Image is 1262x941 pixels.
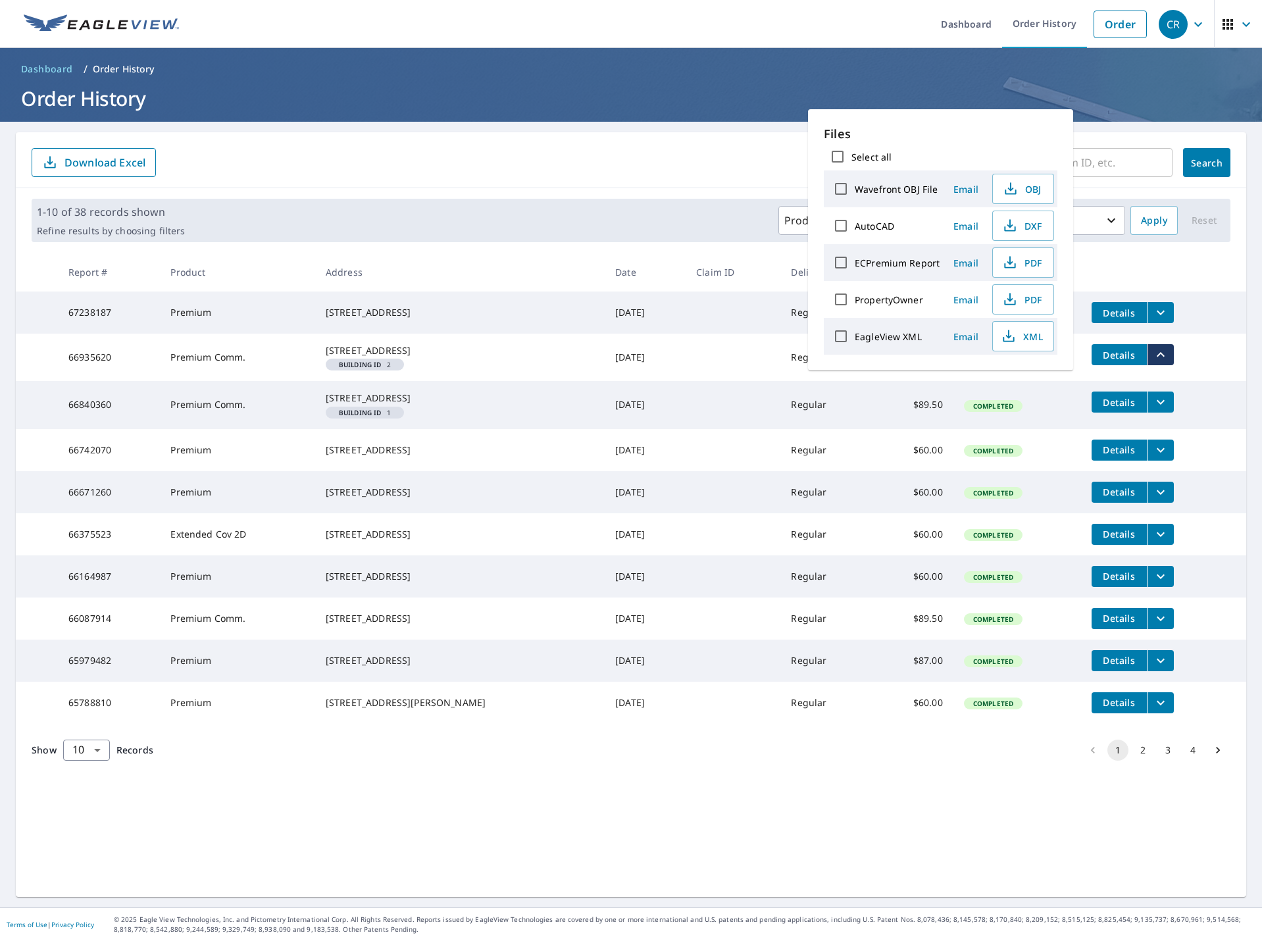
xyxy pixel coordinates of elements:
td: Regular [780,292,872,334]
p: 1-10 of 38 records shown [37,204,185,220]
span: Email [950,330,982,343]
span: Dashboard [21,63,73,76]
td: [DATE] [605,471,686,513]
label: ECPremium Report [855,257,940,269]
span: Apply [1141,213,1167,229]
a: Order [1094,11,1147,38]
button: detailsBtn-65788810 [1092,692,1147,713]
span: Details [1099,307,1139,319]
a: Terms of Use [7,920,47,929]
td: 66087914 [58,598,160,640]
div: 10 [63,732,110,769]
span: Email [950,183,982,195]
td: Regular [780,471,872,513]
td: Regular [780,513,872,555]
span: XML [1001,328,1043,344]
span: Records [116,744,153,756]
td: $60.00 [872,471,953,513]
button: filesDropdownBtn-66935620 [1147,344,1174,365]
p: | [7,921,94,928]
td: $60.00 [872,429,953,471]
td: [DATE] [605,682,686,724]
button: filesDropdownBtn-66375523 [1147,524,1174,545]
td: 67238187 [58,292,160,334]
td: [DATE] [605,640,686,682]
div: [STREET_ADDRESS] [326,654,594,667]
div: [STREET_ADDRESS] [326,444,594,457]
td: Premium [160,682,315,724]
button: detailsBtn-66671260 [1092,482,1147,503]
td: [DATE] [605,513,686,555]
td: Premium Comm. [160,381,315,428]
td: 66840360 [58,381,160,428]
td: [DATE] [605,381,686,428]
td: Premium [160,640,315,682]
td: Premium [160,429,315,471]
span: Completed [965,615,1021,624]
button: detailsBtn-66840360 [1092,392,1147,413]
td: [DATE] [605,598,686,640]
button: Email [945,253,987,273]
span: Completed [965,446,1021,455]
button: Apply [1130,206,1178,235]
td: [DATE] [605,292,686,334]
span: Completed [965,530,1021,540]
button: PDF [992,284,1054,315]
div: [STREET_ADDRESS] [326,344,594,357]
p: Products [784,213,830,228]
button: Go to next page [1207,740,1228,761]
span: Details [1099,528,1139,540]
td: 66375523 [58,513,160,555]
th: Date [605,253,686,292]
span: Details [1099,349,1139,361]
span: 2 [331,361,399,368]
span: Search [1194,157,1220,169]
li: / [84,61,88,77]
td: [DATE] [605,429,686,471]
a: Privacy Policy [51,920,94,929]
p: Files [824,125,1057,143]
button: Search [1183,148,1230,177]
span: Completed [965,488,1021,497]
td: 66935620 [58,334,160,381]
button: detailsBtn-66742070 [1092,440,1147,461]
p: Refine results by choosing filters [37,225,185,237]
td: Regular [780,598,872,640]
td: Premium Comm. [160,334,315,381]
button: detailsBtn-66087914 [1092,608,1147,629]
em: Building ID [339,409,382,416]
button: XML [992,321,1054,351]
span: 1 [331,409,399,416]
td: Regular [780,640,872,682]
td: Regular [780,555,872,598]
td: Regular [780,682,872,724]
span: Show [32,744,57,756]
button: detailsBtn-66375523 [1092,524,1147,545]
td: Extended Cov 2D [160,513,315,555]
span: Details [1099,396,1139,409]
td: Regular [780,334,872,381]
td: $89.50 [872,381,953,428]
td: 65979482 [58,640,160,682]
button: page 1 [1107,740,1128,761]
button: Products [778,206,855,235]
div: [STREET_ADDRESS] [326,392,594,405]
label: AutoCAD [855,220,894,232]
td: Premium [160,292,315,334]
button: filesDropdownBtn-66164987 [1147,566,1174,587]
button: filesDropdownBtn-66087914 [1147,608,1174,629]
nav: breadcrumb [16,59,1246,80]
td: Premium [160,471,315,513]
td: Regular [780,429,872,471]
span: Email [950,220,982,232]
td: $89.50 [872,598,953,640]
span: Details [1099,486,1139,498]
h1: Order History [16,85,1246,112]
span: Details [1099,654,1139,667]
img: EV Logo [24,14,179,34]
button: filesDropdownBtn-65979482 [1147,650,1174,671]
td: $60.00 [872,513,953,555]
div: [STREET_ADDRESS] [326,570,594,583]
span: Details [1099,570,1139,582]
a: Dashboard [16,59,78,80]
